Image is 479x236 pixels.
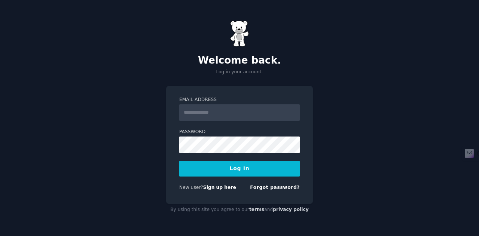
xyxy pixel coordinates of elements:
[179,96,300,103] label: Email Address
[250,185,300,190] a: Forgot password?
[179,185,203,190] span: New user?
[179,129,300,135] label: Password
[273,207,309,212] a: privacy policy
[166,55,313,67] h2: Welcome back.
[166,204,313,216] div: By using this site you agree to our and
[249,207,264,212] a: terms
[203,185,236,190] a: Sign up here
[179,161,300,177] button: Log In
[166,69,313,76] p: Log in your account.
[230,21,249,47] img: Gummy Bear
